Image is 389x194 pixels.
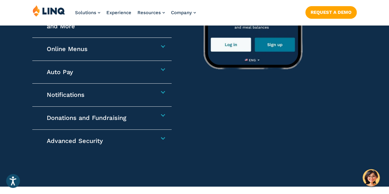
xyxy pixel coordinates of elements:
a: Resources [137,10,165,15]
a: Solutions [75,10,100,15]
h4: Advanced Security [47,137,153,145]
a: Request a Demo [305,6,357,18]
h4: Online Menus [47,45,153,53]
nav: Button Navigation [305,5,357,18]
img: LINQ | K‑12 Software [33,5,65,17]
span: Company [171,10,192,15]
h4: Auto Pay [47,68,153,76]
h4: Donations and Fundraising [47,114,153,122]
span: Solutions [75,10,96,15]
span: Resources [137,10,161,15]
button: Hello, have a question? Let’s chat. [363,169,380,186]
a: Experience [106,10,131,15]
nav: Primary Navigation [75,5,196,25]
a: Company [171,10,196,15]
h4: Notifications [47,91,153,99]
